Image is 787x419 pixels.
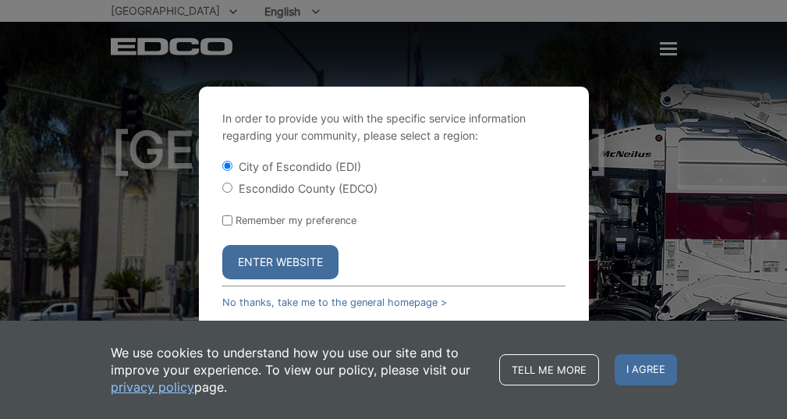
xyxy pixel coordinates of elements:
a: No thanks, take me to the general homepage > [222,296,447,308]
label: City of Escondido (EDI) [239,160,361,173]
p: In order to provide you with the specific service information regarding your community, please se... [222,110,565,144]
button: Enter Website [222,245,339,279]
label: Remember my preference [236,215,356,226]
a: privacy policy [111,378,194,396]
p: We use cookies to understand how you use our site and to improve your experience. To view our pol... [111,344,484,396]
label: Escondido County (EDCO) [239,182,378,195]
